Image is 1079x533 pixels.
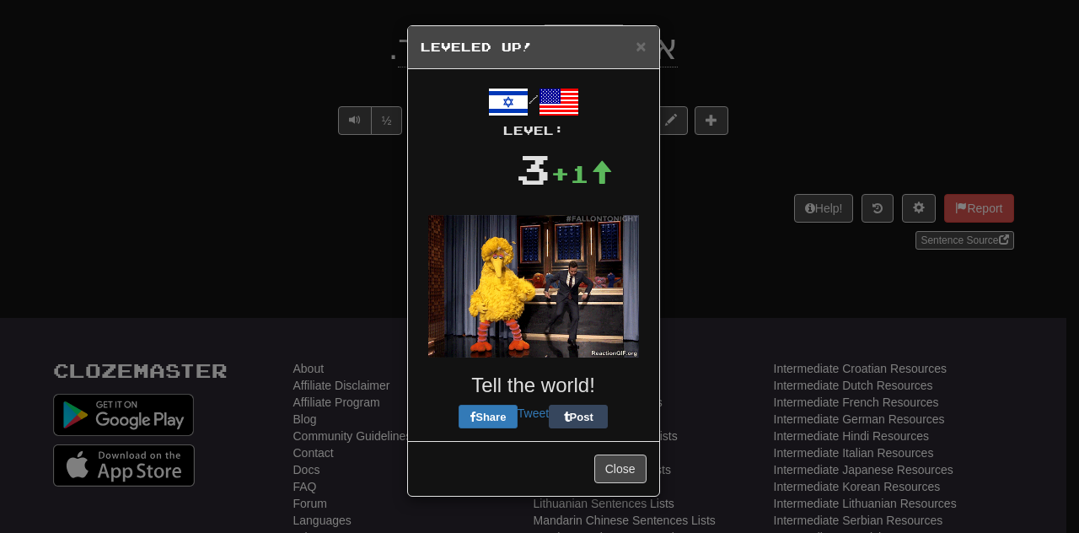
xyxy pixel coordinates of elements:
div: Level: [421,122,647,139]
div: +1 [550,157,613,191]
h3: Tell the world! [421,374,647,396]
button: Post [549,405,608,428]
div: / [421,82,647,139]
img: big-bird-dfe9672fae860091fcf6a06443af7cad9ede96569e196c6f5e6e39cc9ba8cdde.gif [428,215,639,358]
a: Tweet [518,406,549,420]
div: 3 [516,139,550,198]
span: × [636,36,646,56]
button: Close [636,37,646,55]
button: Share [459,405,518,428]
h5: Leveled Up! [421,39,647,56]
button: Close [594,455,647,483]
